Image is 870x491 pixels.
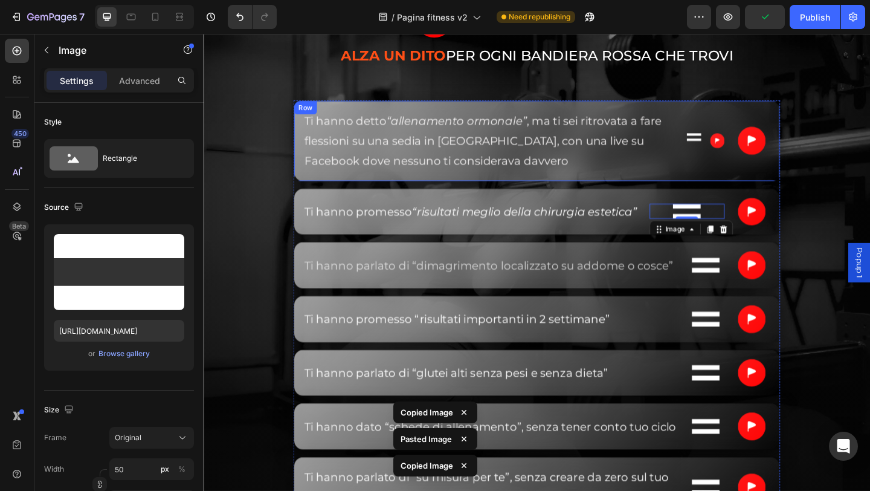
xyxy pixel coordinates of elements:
img: preview-image [54,234,184,310]
p: Pasted Image [401,433,452,445]
div: Open Intercom Messenger [829,432,858,461]
img: gempages_571219258252461280-abd6d28c-204f-46ef-b82a-285d5fee9396.svg [551,108,567,124]
p: Copied Image [401,406,453,418]
button: % [158,462,172,476]
img: gempages_571219258252461280-ce5a9248-ca68-45df-9e0d-564c651df434.svg [531,302,561,319]
p: Settings [60,74,94,87]
div: Row [101,75,121,86]
span: Original [115,432,141,443]
div: Size [44,402,76,418]
img: gempages_571219258252461280-abd6d28c-204f-46ef-b82a-285d5fee9396.svg [581,354,611,385]
button: Publish [790,5,840,29]
span: Popup 1 [707,232,719,265]
span: Ti hanno dato “schede di allenamento”, senza tener conto tuo ciclo [109,420,514,435]
label: Frame [44,432,66,443]
span: Ti hanno promesso “risultati importanti in 2 settimane” [109,303,442,317]
div: 450 [11,129,29,138]
button: Browse gallery [98,348,150,360]
img: gempages_571219258252461280-abd6d28c-204f-46ef-b82a-285d5fee9396.svg [581,412,611,443]
p: per ogni bandiera rossa che trovi [117,10,608,37]
img: gempages_571219258252461280-abd6d28c-204f-46ef-b82a-285d5fee9396.svg [581,101,611,132]
div: Beta [9,221,29,231]
p: Image [59,43,161,57]
button: Original [109,427,194,449]
span: Ti hanno detto , ma ti sei ritrovata a fare flessioni su una sedia in [GEOGRAPHIC_DATA], con una ... [109,88,498,146]
div: px [161,464,169,475]
label: Width [44,464,64,475]
p: Advanced [119,74,160,87]
div: Browse gallery [98,348,150,359]
div: Undo/Redo [228,5,277,29]
img: gempages_571219258252461280-ce5a9248-ca68-45df-9e0d-564c651df434.svg [531,419,561,435]
span: Ti hanno parlato di “glutei alti senza pesi e senza dieta” [109,362,440,376]
img: gempages_571219258252461280-abd6d28c-204f-46ef-b82a-285d5fee9396.svg [581,236,611,267]
img: gempages_571219258252461280-ce5a9248-ca68-45df-9e0d-564c651df434.svg [526,108,541,117]
img: gempages_571219258252461280-ce5a9248-ca68-45df-9e0d-564c651df434.svg [531,244,561,260]
span: or [88,346,95,361]
img: gempages_571219258252461280-ce5a9248-ca68-45df-9e0d-564c651df434.svg [531,360,561,377]
strong: Alza un dito [149,15,263,33]
button: 7 [5,5,90,29]
input: px% [109,458,194,480]
p: 7 [79,10,85,24]
div: Image [500,207,526,218]
div: Rectangle [103,145,176,172]
div: Publish [800,11,830,24]
i: “risultati meglio della chirurgia estetica” [227,186,471,201]
p: Copied Image [401,460,453,472]
input: https://example.com/image.jpg [54,320,184,342]
div: % [178,464,185,475]
span: Pagina fitness v2 [397,11,468,24]
span: Ti hanno promesso [109,186,471,201]
i: “allenamento ormonale” [199,88,352,102]
span: Ti hanno parlato di “dimagrimento localizzato su addome o cosce” [109,245,511,259]
span: / [391,11,395,24]
div: Style [44,117,62,128]
img: gempages_571219258252461280-abd6d28c-204f-46ef-b82a-285d5fee9396.svg [581,295,611,326]
span: Need republishing [509,11,570,22]
img: gempages_571219258252461280-abd6d28c-204f-46ef-b82a-285d5fee9396.svg [581,178,611,209]
iframe: Design area [204,34,870,491]
button: px [175,462,189,476]
div: Source [44,200,86,216]
img: gempages_571219258252461280-ce5a9248-ca68-45df-9e0d-564c651df434.svg [511,185,541,201]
